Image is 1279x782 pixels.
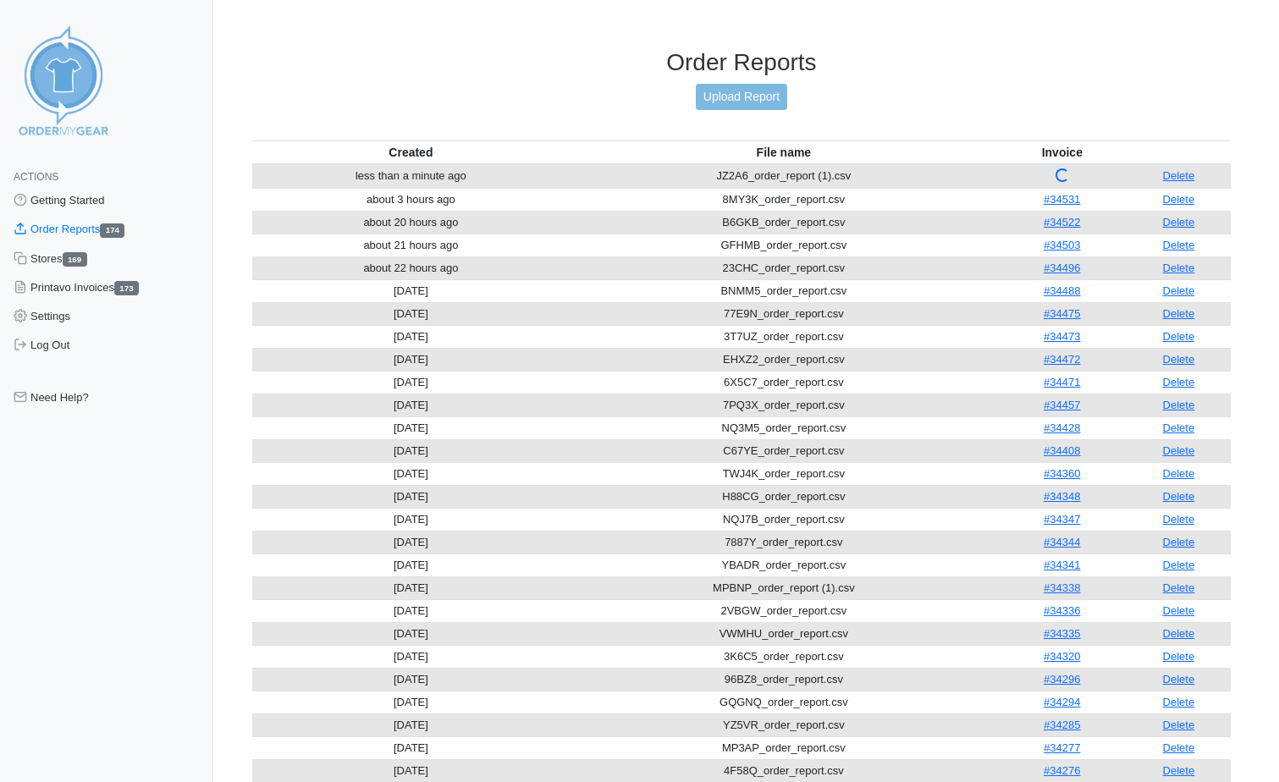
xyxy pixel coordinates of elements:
[1044,650,1080,663] a: #34320
[1044,764,1080,777] a: #34276
[252,531,570,553] td: [DATE]
[570,508,998,531] td: NQJ7B_order_report.csv
[1044,673,1080,686] a: #34296
[570,416,998,439] td: NQ3M5_order_report.csv
[252,439,570,462] td: [DATE]
[252,256,570,279] td: about 22 hours ago
[1163,330,1195,343] a: Delete
[1044,376,1080,388] a: #34471
[252,599,570,622] td: [DATE]
[1163,513,1195,526] a: Delete
[570,348,998,371] td: EHXZ2_order_report.csv
[570,164,998,189] td: JZ2A6_order_report (1).csv
[1044,536,1080,548] a: #34344
[1163,262,1195,274] a: Delete
[1163,559,1195,571] a: Delete
[1163,764,1195,777] a: Delete
[570,691,998,713] td: GQGNQ_order_report.csv
[570,462,998,485] td: TWJ4K_order_report.csv
[1163,719,1195,731] a: Delete
[1163,536,1195,548] a: Delete
[1163,627,1195,640] a: Delete
[570,599,998,622] td: 2VBGW_order_report.csv
[1163,307,1195,320] a: Delete
[252,48,1231,77] h3: Order Reports
[570,256,998,279] td: 23CHC_order_report.csv
[252,645,570,668] td: [DATE]
[252,736,570,759] td: [DATE]
[1044,216,1080,229] a: #34522
[1163,741,1195,754] a: Delete
[570,394,998,416] td: 7PQ3X_order_report.csv
[570,736,998,759] td: MP3AP_order_report.csv
[1044,559,1080,571] a: #34341
[1163,284,1195,297] a: Delete
[1163,193,1195,206] a: Delete
[1163,467,1195,480] a: Delete
[1044,581,1080,594] a: #34338
[1044,239,1080,251] a: #34503
[63,252,87,267] span: 169
[1044,490,1080,503] a: #34348
[1163,581,1195,594] a: Delete
[570,485,998,508] td: H88CG_order_report.csv
[1044,719,1080,731] a: #34285
[1163,650,1195,663] a: Delete
[1163,696,1195,708] a: Delete
[1163,673,1195,686] a: Delete
[252,279,570,302] td: [DATE]
[1044,307,1080,320] a: #34475
[1163,169,1195,182] a: Delete
[252,348,570,371] td: [DATE]
[1044,513,1080,526] a: #34347
[1044,421,1080,434] a: #34428
[570,140,998,164] th: File name
[570,302,998,325] td: 77E9N_order_report.csv
[252,164,570,189] td: less than a minute ago
[1044,741,1080,754] a: #34277
[1044,330,1080,343] a: #34473
[1044,444,1080,457] a: #34408
[570,325,998,348] td: 3T7UZ_order_report.csv
[252,234,570,256] td: about 21 hours ago
[1044,284,1080,297] a: #34488
[570,439,998,462] td: C67YE_order_report.csv
[252,713,570,736] td: [DATE]
[252,302,570,325] td: [DATE]
[252,622,570,645] td: [DATE]
[1163,604,1195,617] a: Delete
[570,622,998,645] td: VWMHU_order_report.csv
[252,668,570,691] td: [DATE]
[570,234,998,256] td: GFHMB_order_report.csv
[1163,444,1195,457] a: Delete
[252,416,570,439] td: [DATE]
[1044,353,1080,366] a: #34472
[570,713,998,736] td: YZ5VR_order_report.csv
[570,553,998,576] td: YBADR_order_report.csv
[570,576,998,599] td: MPBNP_order_report (1).csv
[1044,399,1080,411] a: #34457
[570,371,998,394] td: 6X5C7_order_report.csv
[570,211,998,234] td: B6GKB_order_report.csv
[1044,604,1080,617] a: #34336
[1163,239,1195,251] a: Delete
[252,462,570,485] td: [DATE]
[252,759,570,782] td: [DATE]
[998,140,1127,164] th: Invoice
[1163,353,1195,366] a: Delete
[570,759,998,782] td: 4F58Q_order_report.csv
[570,645,998,668] td: 3K6C5_order_report.csv
[1163,490,1195,503] a: Delete
[252,371,570,394] td: [DATE]
[1044,262,1080,274] a: #34496
[252,553,570,576] td: [DATE]
[114,281,139,295] span: 173
[696,84,787,110] a: Upload Report
[1044,627,1080,640] a: #34335
[570,668,998,691] td: 96BZ8_order_report.csv
[1163,216,1195,229] a: Delete
[252,508,570,531] td: [DATE]
[252,211,570,234] td: about 20 hours ago
[1044,193,1080,206] a: #34531
[252,140,570,164] th: Created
